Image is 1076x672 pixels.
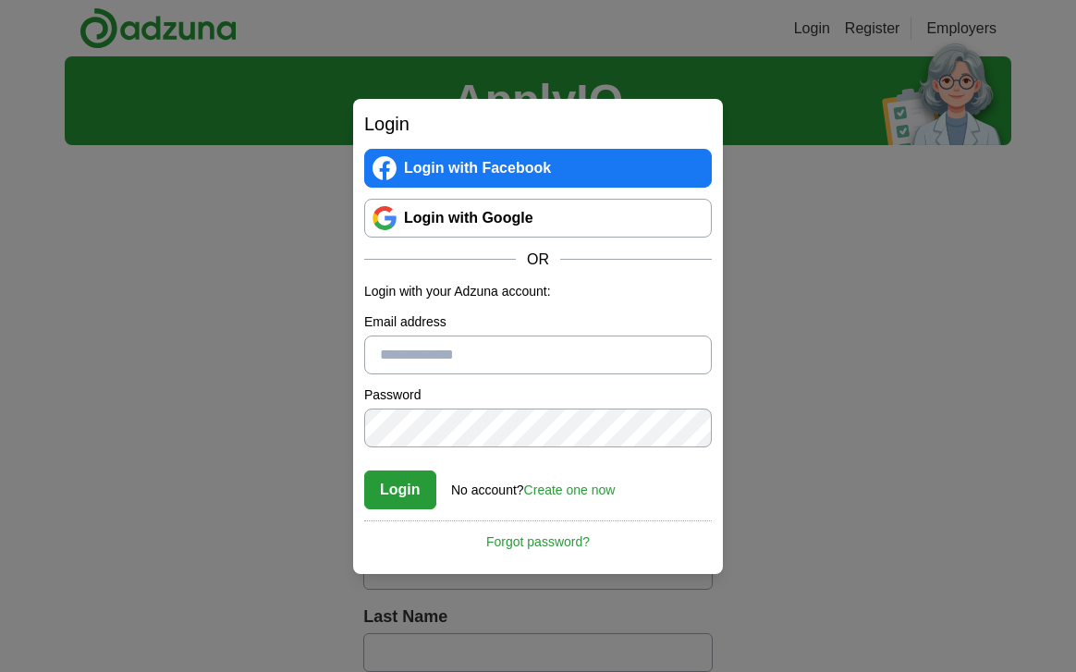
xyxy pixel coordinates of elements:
[364,520,712,552] a: Forgot password?
[516,249,560,271] span: OR
[364,282,712,301] p: Login with your Adzuna account:
[364,110,712,138] h2: Login
[364,470,436,509] button: Login
[364,312,712,332] label: Email address
[524,483,616,497] a: Create one now
[451,470,615,500] div: No account?
[364,199,712,238] a: Login with Google
[364,385,712,405] label: Password
[364,149,712,188] a: Login with Facebook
